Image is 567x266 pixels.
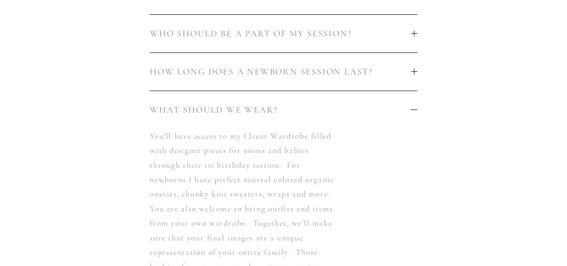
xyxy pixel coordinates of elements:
[150,105,411,115] span: WHAT SHOULD WE WEAR?
[150,15,417,52] button: WHO SHOULD BE A PART OF MY SESSION?
[150,91,417,129] button: WHAT SHOULD WE WEAR?
[150,28,411,39] span: WHO SHOULD BE A PART OF MY SESSION?
[150,66,411,77] span: HOW LONG DOES A NEWBORN SESSION LAST?
[150,53,417,91] button: HOW LONG DOES A NEWBORN SESSION LAST?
